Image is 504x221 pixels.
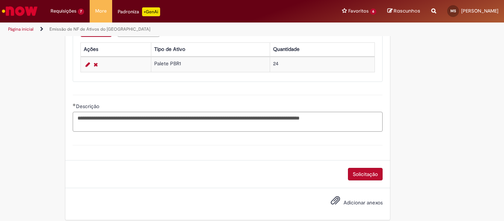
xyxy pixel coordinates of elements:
span: MS [451,8,456,13]
button: Adicionar anexos [329,194,342,211]
td: 24 [270,57,375,72]
a: Página inicial [8,26,34,32]
span: [PERSON_NAME] [461,8,498,14]
td: Palete PBR1 [151,57,270,72]
span: Rascunhos [394,7,420,14]
span: Requisições [51,7,76,15]
span: Favoritos [348,7,369,15]
div: Padroniza [118,7,160,16]
th: Quantidade [270,42,375,56]
span: More [95,7,107,15]
span: Adicionar anexos [344,199,383,206]
img: ServiceNow [1,4,39,18]
th: Ações [80,42,151,56]
span: 7 [78,8,84,15]
button: Solicitação [348,168,383,180]
th: Tipo de Ativo [151,42,270,56]
p: +GenAi [142,7,160,16]
a: Emissão de NF de Ativos do [GEOGRAPHIC_DATA] [49,26,150,32]
span: Obrigatório Preenchido [73,103,76,106]
a: Editar Linha 1 [84,60,92,69]
textarea: Descrição [73,112,383,132]
span: Descrição [76,103,101,110]
a: Remover linha 1 [92,60,100,69]
a: Rascunhos [387,8,420,15]
span: 6 [370,8,376,15]
ul: Trilhas de página [6,23,331,36]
